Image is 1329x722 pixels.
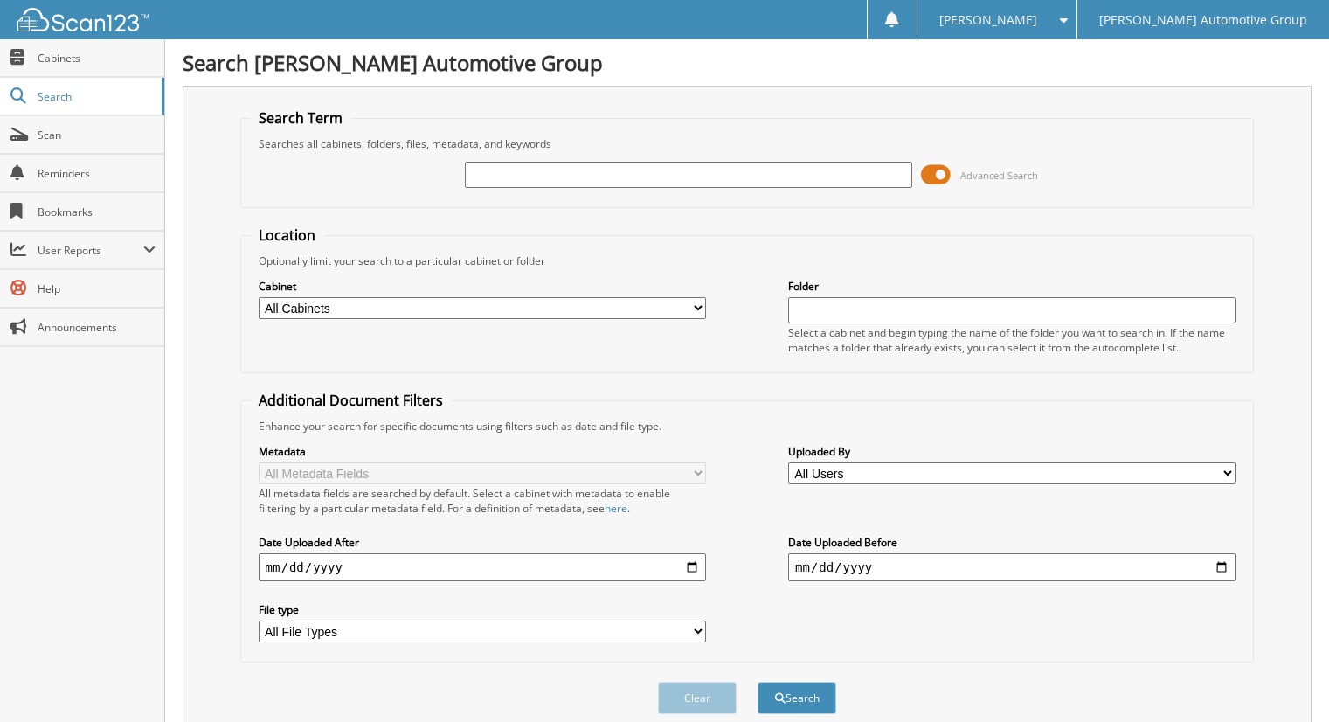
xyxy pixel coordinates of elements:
[250,419,1245,434] div: Enhance your search for specific documents using filters such as date and file type.
[788,553,1236,581] input: end
[605,501,627,516] a: here
[960,169,1038,182] span: Advanced Search
[259,279,706,294] label: Cabinet
[758,682,836,714] button: Search
[259,553,706,581] input: start
[250,136,1245,151] div: Searches all cabinets, folders, files, metadata, and keywords
[250,391,452,410] legend: Additional Document Filters
[38,243,143,258] span: User Reports
[250,253,1245,268] div: Optionally limit your search to a particular cabinet or folder
[788,444,1236,459] label: Uploaded By
[250,108,351,128] legend: Search Term
[939,15,1037,25] span: [PERSON_NAME]
[259,602,706,617] label: File type
[788,325,1236,355] div: Select a cabinet and begin typing the name of the folder you want to search in. If the name match...
[38,89,153,104] span: Search
[259,444,706,459] label: Metadata
[38,281,156,296] span: Help
[1099,15,1307,25] span: [PERSON_NAME] Automotive Group
[38,166,156,181] span: Reminders
[259,486,706,516] div: All metadata fields are searched by default. Select a cabinet with metadata to enable filtering b...
[38,128,156,142] span: Scan
[788,535,1236,550] label: Date Uploaded Before
[17,8,149,31] img: scan123-logo-white.svg
[658,682,737,714] button: Clear
[38,51,156,66] span: Cabinets
[259,535,706,550] label: Date Uploaded After
[250,226,324,245] legend: Location
[38,205,156,219] span: Bookmarks
[183,48,1312,77] h1: Search [PERSON_NAME] Automotive Group
[38,320,156,335] span: Announcements
[788,279,1236,294] label: Folder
